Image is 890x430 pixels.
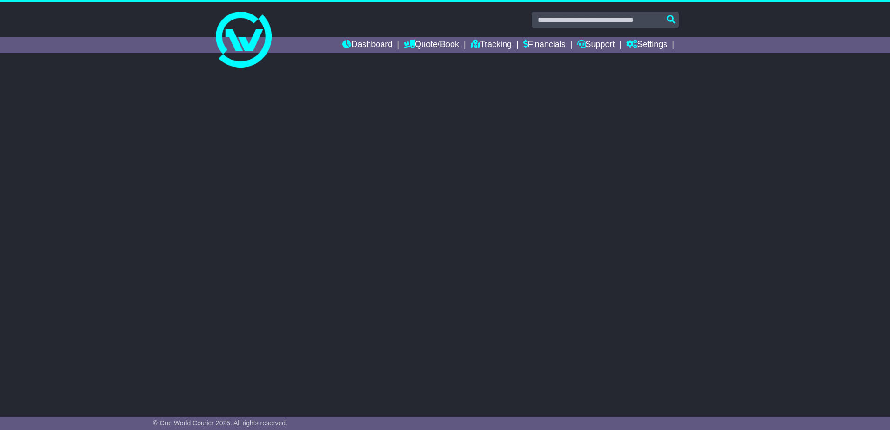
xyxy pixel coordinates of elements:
[626,37,667,53] a: Settings
[523,37,566,53] a: Financials
[404,37,459,53] a: Quote/Book
[471,37,512,53] a: Tracking
[342,37,392,53] a: Dashboard
[577,37,615,53] a: Support
[153,419,288,427] span: © One World Courier 2025. All rights reserved.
